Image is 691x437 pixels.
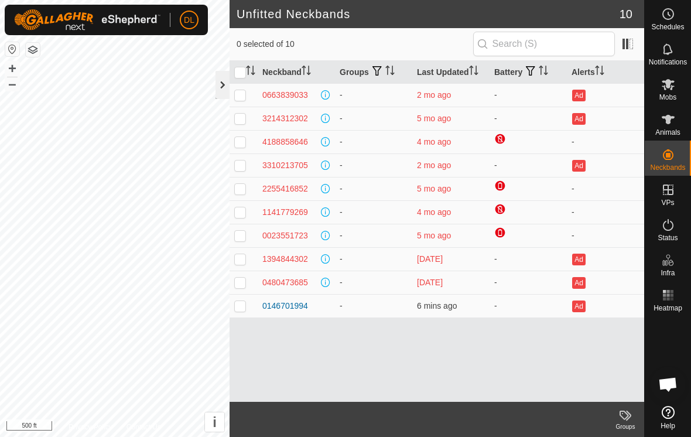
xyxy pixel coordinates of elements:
[258,61,335,84] th: Neckband
[335,224,412,247] td: -
[385,67,395,77] p-sorticon: Activate to sort
[649,59,687,66] span: Notifications
[335,107,412,130] td: -
[417,254,443,264] span: 26 Aug 2025 at 12:25 pm
[335,271,412,294] td: -
[335,200,412,224] td: -
[645,401,691,434] a: Help
[620,5,632,23] span: 10
[655,129,680,136] span: Animals
[417,137,451,146] span: 24 Apr 2025 at 7:21 pm
[262,112,308,125] div: 3214312302
[246,67,255,77] p-sorticon: Activate to sort
[335,153,412,177] td: -
[661,269,675,276] span: Infra
[572,160,585,172] button: Ad
[417,207,451,217] span: 20 Apr 2025 at 8:36 pm
[184,14,194,26] span: DL
[572,90,585,101] button: Ad
[417,161,451,170] span: 3 Jul 2025 at 7:26 am
[661,422,675,429] span: Help
[490,153,567,177] td: -
[126,422,161,432] a: Contact Us
[572,301,585,312] button: Ad
[262,159,308,172] div: 3310213705
[335,61,412,84] th: Groups
[567,177,644,200] td: -
[572,254,585,265] button: Ad
[417,278,443,287] span: 21 Aug 2025 at 8:45 am
[335,294,412,317] td: -
[417,231,451,240] span: 30 Mar 2025 at 4:36 pm
[69,422,112,432] a: Privacy Policy
[237,7,620,21] h2: Unfitted Neckbands
[658,234,678,241] span: Status
[654,305,682,312] span: Heatmap
[417,114,451,123] span: 19 Mar 2025 at 11:22 am
[417,184,451,193] span: 19 Mar 2025 at 12:06 pm
[262,276,308,289] div: 0480473685
[335,247,412,271] td: -
[26,43,40,57] button: Map Layers
[262,253,308,265] div: 1394844302
[567,61,644,84] th: Alerts
[335,177,412,200] td: -
[651,367,686,402] div: Open chat
[5,62,19,76] button: +
[490,61,567,84] th: Battery
[473,32,615,56] input: Search (S)
[262,183,308,195] div: 2255416852
[567,224,644,247] td: -
[650,164,685,171] span: Neckbands
[335,130,412,153] td: -
[572,277,585,289] button: Ad
[490,294,567,317] td: -
[539,67,548,77] p-sorticon: Activate to sort
[213,414,217,430] span: i
[490,107,567,130] td: -
[490,271,567,294] td: -
[417,301,457,310] span: 9 Sep 2025 at 8:36 am
[5,42,19,56] button: Reset Map
[205,412,224,432] button: i
[661,199,674,206] span: VPs
[567,200,644,224] td: -
[14,9,160,30] img: Gallagher Logo
[262,206,308,218] div: 1141779269
[490,83,567,107] td: -
[335,83,412,107] td: -
[490,247,567,271] td: -
[659,94,676,101] span: Mobs
[262,300,308,312] div: 0146701994
[595,67,604,77] p-sorticon: Activate to sort
[262,136,308,148] div: 4188858646
[417,90,451,100] span: 3 Jul 2025 at 7:25 am
[5,77,19,91] button: –
[412,61,490,84] th: Last Updated
[651,23,684,30] span: Schedules
[469,67,478,77] p-sorticon: Activate to sort
[237,38,473,50] span: 0 selected of 10
[572,113,585,125] button: Ad
[567,130,644,153] td: -
[302,67,311,77] p-sorticon: Activate to sort
[262,89,308,101] div: 0663839033
[607,422,644,431] div: Groups
[262,230,308,242] div: 0023551723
